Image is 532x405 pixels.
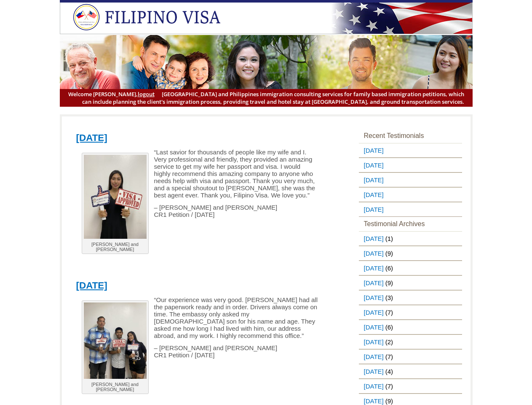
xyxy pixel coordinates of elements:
img: Mark Anthony [84,302,147,379]
li: (3) [359,290,462,305]
span: – [PERSON_NAME] and [PERSON_NAME] CR1 Petition / [DATE] [154,204,278,218]
h3: Recent Testimonials [359,129,462,143]
a: [DATE] [359,291,385,305]
a: [DATE] [76,280,107,291]
p: “Last savior for thousands of people like my wife and I. Very professional and friendly, they pro... [76,148,318,199]
a: [DATE] [359,364,385,378]
p: “Our experience was very good. [PERSON_NAME] had all the paperwork ready and in order. Drivers al... [76,296,318,339]
span: [GEOGRAPHIC_DATA] and Philippines immigration consulting services for family based immigration pe... [68,90,464,105]
a: [DATE] [359,276,385,290]
a: [DATE] [359,305,385,319]
li: (2) [359,335,462,349]
li: (9) [359,246,462,261]
li: (7) [359,379,462,394]
a: [DATE] [359,350,385,364]
span: Welcome [PERSON_NAME], [68,90,155,98]
li: (6) [359,261,462,275]
span: – [PERSON_NAME] and [PERSON_NAME] CR1 Petition / [DATE] [154,344,278,359]
p: [PERSON_NAME] and [PERSON_NAME] [84,242,147,252]
a: [DATE] [359,246,385,260]
li: (7) [359,305,462,320]
li: (4) [359,364,462,379]
a: [DATE] [359,335,385,349]
a: [DATE] [359,173,385,187]
h3: Testimonial Archives [359,217,462,231]
a: [DATE] [76,132,107,143]
li: (6) [359,320,462,335]
li: (9) [359,275,462,290]
li: (7) [359,349,462,364]
a: [DATE] [359,379,385,393]
a: [DATE] [359,232,385,246]
a: [DATE] [359,261,385,275]
img: John and Irene [84,155,147,239]
a: [DATE] [359,320,385,334]
a: [DATE] [359,158,385,172]
p: [PERSON_NAME] and [PERSON_NAME] [84,382,147,392]
li: (1) [359,231,462,246]
a: [DATE] [359,188,385,202]
a: logout [138,90,155,98]
a: [DATE] [359,143,385,157]
a: [DATE] [359,202,385,216]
